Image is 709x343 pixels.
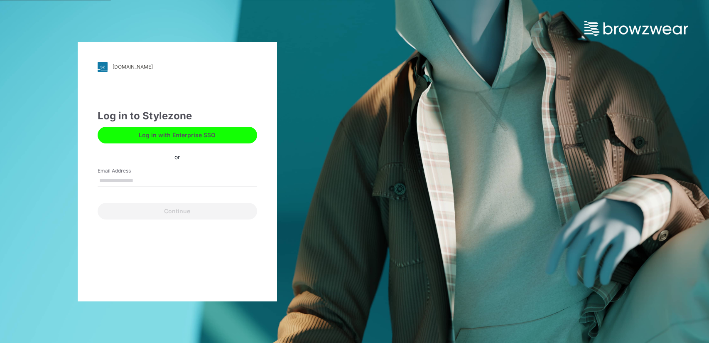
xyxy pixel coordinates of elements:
a: [DOMAIN_NAME] [98,62,257,72]
label: Email Address [98,167,156,175]
div: Log in to Stylezone [98,109,257,123]
div: or [168,153,186,161]
div: [DOMAIN_NAME] [113,64,153,70]
img: browzwear-logo.73288ffb.svg [584,21,688,36]
img: svg+xml;base64,PHN2ZyB3aWR0aD0iMjgiIGhlaWdodD0iMjgiIHZpZXdCb3g9IjAgMCAyOCAyOCIgZmlsbD0ibm9uZSIgeG... [98,62,108,72]
button: Log in with Enterprise SSO [98,127,257,143]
